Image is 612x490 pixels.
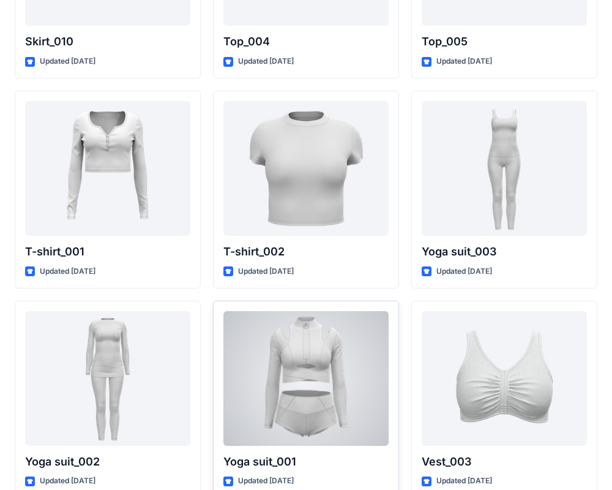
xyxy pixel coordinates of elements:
p: Skirt_010 [25,33,190,50]
p: Vest_003 [422,453,587,470]
p: Updated [DATE] [436,475,492,488]
a: Yoga suit_003 [422,101,587,236]
a: T-shirt_001 [25,101,190,236]
p: Yoga suit_002 [25,453,190,470]
p: Updated [DATE] [238,55,294,68]
p: T-shirt_002 [223,243,389,260]
p: Updated [DATE] [436,55,492,68]
p: T-shirt_001 [25,243,190,260]
a: Yoga suit_002 [25,311,190,446]
p: Updated [DATE] [40,55,95,68]
p: Updated [DATE] [238,475,294,488]
p: Updated [DATE] [436,265,492,278]
p: Updated [DATE] [40,265,95,278]
p: Yoga suit_003 [422,243,587,260]
p: Top_004 [223,33,389,50]
p: Yoga suit_001 [223,453,389,470]
a: Yoga suit_001 [223,311,389,446]
p: Updated [DATE] [238,265,294,278]
a: T-shirt_002 [223,101,389,236]
p: Updated [DATE] [40,475,95,488]
p: Top_005 [422,33,587,50]
a: Vest_003 [422,311,587,446]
